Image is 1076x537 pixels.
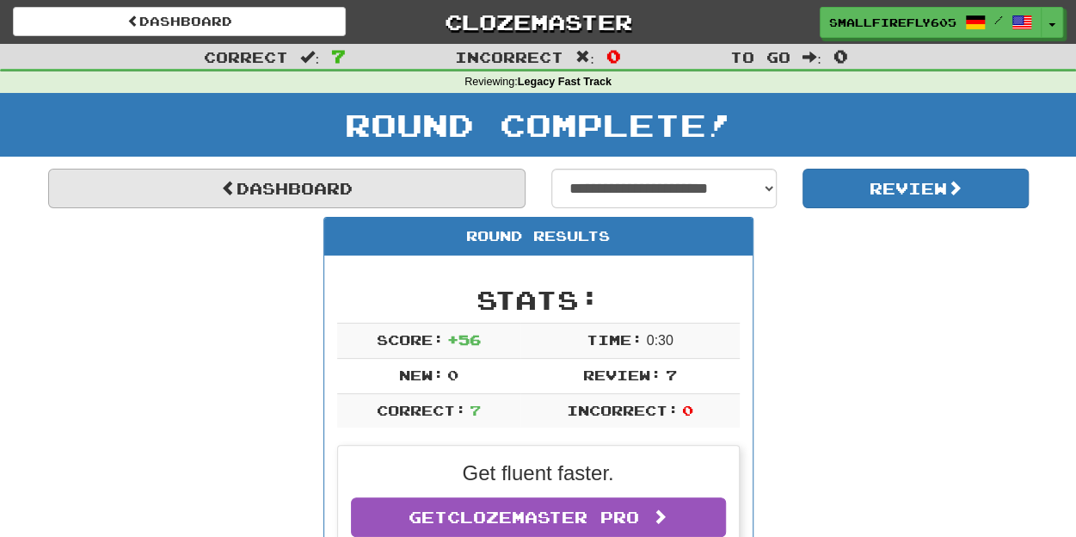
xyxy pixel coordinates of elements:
span: SmallFirefly6053 [829,15,956,30]
span: 7 [470,402,481,418]
span: New: [399,367,444,383]
span: 7 [331,46,346,66]
span: / [994,14,1003,26]
span: Time: [587,331,643,348]
a: Dashboard [13,7,346,36]
span: 0 [682,402,693,418]
span: + 56 [447,331,481,348]
span: 7 [666,367,677,383]
span: Incorrect [455,48,563,65]
span: Score: [377,331,444,348]
span: Review: [583,367,661,383]
h2: Stats: [337,286,740,314]
a: GetClozemaster Pro [351,497,726,537]
span: : [300,50,319,65]
a: SmallFirefly6053 / [820,7,1042,38]
span: Correct: [377,402,466,418]
strong: Legacy Fast Track [518,76,612,88]
span: : [802,50,821,65]
a: Clozemaster [372,7,704,37]
span: Incorrect: [567,402,679,418]
h1: Round Complete! [6,108,1070,142]
span: Clozemaster Pro [447,508,639,527]
span: : [575,50,594,65]
div: Round Results [324,218,753,256]
a: Dashboard [48,169,526,208]
p: Get fluent faster. [351,459,726,488]
span: To go [730,48,790,65]
span: 0 [833,46,848,66]
span: 0 [447,367,458,383]
span: 0 [606,46,621,66]
span: Correct [204,48,288,65]
span: 0 : 30 [647,333,673,348]
button: Review [802,169,1029,208]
